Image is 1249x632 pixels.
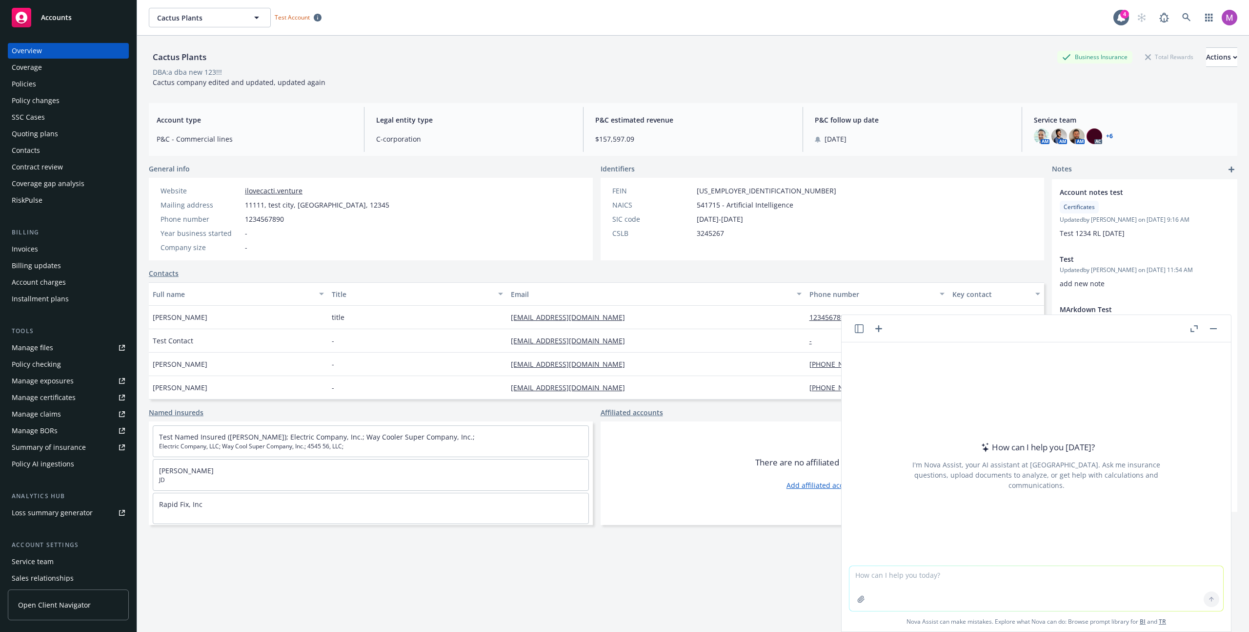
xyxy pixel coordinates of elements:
[245,242,247,253] span: -
[149,8,271,27] button: Cactus Plants
[12,274,66,290] div: Account charges
[1140,617,1146,626] a: BI
[245,200,389,210] span: 11111, test city, [GEOGRAPHIC_DATA], 12345
[271,12,325,22] span: Test Account
[332,312,344,322] span: title
[12,93,60,108] div: Policy changes
[8,192,129,208] a: RiskPulse
[8,357,129,372] a: Policy checking
[697,214,743,224] span: [DATE]-[DATE]
[507,282,806,306] button: Email
[1052,179,1237,246] div: Account notes testCertificatesUpdatedby [PERSON_NAME] on [DATE] 9:16 AMTest 1234 RL [DATE]
[18,600,91,610] span: Open Client Navigator
[1060,279,1105,288] span: add new note
[12,390,76,405] div: Manage certificates
[1069,128,1085,144] img: photo
[697,200,793,210] span: 541715 - Artificial Intelligence
[612,214,693,224] div: SIC code
[809,289,934,299] div: Phone number
[8,373,129,389] a: Manage exposures
[8,159,129,175] a: Contract review
[1106,133,1113,139] a: +6
[8,390,129,405] a: Manage certificates
[1206,48,1237,66] div: Actions
[612,228,693,238] div: CSLB
[159,466,214,475] a: [PERSON_NAME]
[1140,51,1198,63] div: Total Rewards
[159,500,202,509] a: Rapid Fix, Inc
[332,336,334,346] span: -
[12,126,58,142] div: Quoting plans
[8,60,129,75] a: Coverage
[948,282,1044,306] button: Key contact
[12,159,63,175] div: Contract review
[8,43,129,59] a: Overview
[511,336,633,345] a: [EMAIL_ADDRESS][DOMAIN_NAME]
[12,192,42,208] div: RiskPulse
[159,442,583,451] span: Electric Company, LLC; Way Cool Super Company, Inc.; 4545 56, LLC;
[1060,254,1204,264] span: Test
[153,312,207,322] span: [PERSON_NAME]
[8,440,129,455] a: Summary of insurance
[161,200,241,210] div: Mailing address
[376,115,572,125] span: Legal entity type
[8,241,129,257] a: Invoices
[8,540,129,550] div: Account settings
[8,554,129,569] a: Service team
[1051,128,1067,144] img: photo
[511,289,791,299] div: Email
[245,186,302,195] a: ilovecacti.venture
[149,407,203,418] a: Named insureds
[157,13,242,23] span: Cactus Plants
[1060,215,1229,224] span: Updated by [PERSON_NAME] on [DATE] 9:16 AM
[8,4,129,31] a: Accounts
[697,228,724,238] span: 3245267
[8,109,129,125] a: SSC Cases
[153,336,193,346] span: Test Contact
[1064,203,1095,211] span: Certificates
[8,406,129,422] a: Manage claims
[809,313,856,322] a: 1234567890
[12,176,84,191] div: Coverage gap analysis
[806,282,949,306] button: Phone number
[157,134,352,144] span: P&C - Commercial lines
[376,134,572,144] span: C-corporation
[8,176,129,191] a: Coverage gap analysis
[511,359,633,369] a: [EMAIL_ADDRESS][DOMAIN_NAME]
[1222,10,1237,25] img: photo
[12,406,61,422] div: Manage claims
[245,228,247,238] span: -
[8,491,129,501] div: Analytics hub
[1132,8,1151,27] a: Start snowing
[12,440,86,455] div: Summary of insurance
[8,228,129,237] div: Billing
[612,186,693,196] div: FEIN
[157,115,352,125] span: Account type
[1034,115,1229,125] span: Service team
[1060,229,1125,238] span: Test 1234 RL [DATE]
[601,164,635,174] span: Identifiers
[12,340,53,356] div: Manage files
[8,126,129,142] a: Quoting plans
[12,570,74,586] div: Sales relationships
[1060,304,1204,315] span: MArkdown Test
[8,274,129,290] a: Account charges
[12,258,61,274] div: Billing updates
[1087,128,1102,144] img: photo
[149,51,210,63] div: Cactus Plants
[161,228,241,238] div: Year business started
[1057,51,1132,63] div: Business Insurance
[8,423,129,439] a: Manage BORs
[1154,8,1174,27] a: Report a Bug
[1199,8,1219,27] a: Switch app
[161,214,241,224] div: Phone number
[12,505,93,521] div: Loss summary generator
[8,456,129,472] a: Policy AI ingestions
[511,313,633,322] a: [EMAIL_ADDRESS][DOMAIN_NAME]
[8,326,129,336] div: Tools
[12,554,54,569] div: Service team
[825,134,846,144] span: [DATE]
[1052,246,1237,296] div: TestUpdatedby [PERSON_NAME] on [DATE] 11:54 AMadd new note
[159,432,475,442] a: Test Named Insured ([PERSON_NAME]); Electric Company, Inc.; Way Cooler Super Company, Inc.;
